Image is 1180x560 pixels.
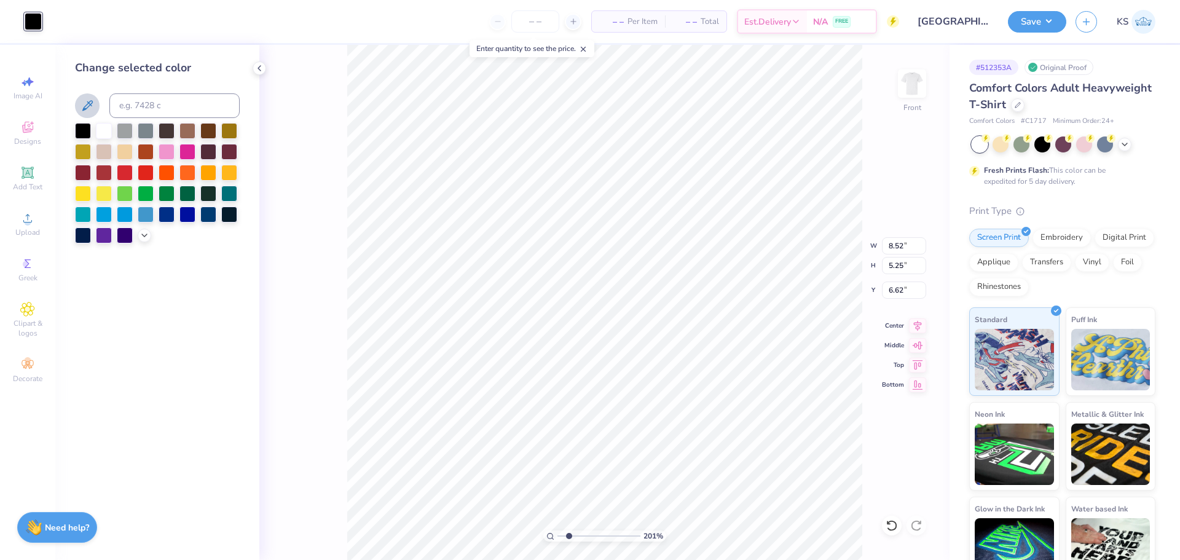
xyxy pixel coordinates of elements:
span: Designs [14,136,41,146]
span: Per Item [627,15,658,28]
span: Bottom [882,381,904,389]
div: Enter quantity to see the price. [470,40,594,57]
span: Minimum Order: 24 + [1053,116,1114,127]
div: Transfers [1022,253,1071,272]
div: Digital Print [1095,229,1154,247]
strong: Fresh Prints Flash: [984,165,1049,175]
div: Vinyl [1075,253,1109,272]
input: e.g. 7428 c [109,93,240,118]
span: Add Text [13,182,42,192]
div: Screen Print [969,229,1029,247]
span: 201 % [643,530,663,542]
div: # 512353A [969,60,1018,75]
div: Print Type [969,204,1155,218]
span: Est. Delivery [744,15,791,28]
span: Middle [882,341,904,350]
input: Untitled Design [908,9,999,34]
span: Image AI [14,91,42,101]
span: – – [599,15,624,28]
span: Total [701,15,719,28]
img: Kath Sales [1131,10,1155,34]
span: Greek [18,273,37,283]
span: Upload [15,227,40,237]
span: Comfort Colors [969,116,1015,127]
input: – – [511,10,559,33]
strong: Need help? [45,522,89,534]
span: N/A [813,15,828,28]
div: Change selected color [75,60,240,76]
a: KS [1117,10,1155,34]
span: Decorate [13,374,42,384]
span: Puff Ink [1071,313,1097,326]
span: Clipart & logos [6,318,49,338]
span: Neon Ink [975,408,1005,420]
span: Center [882,321,904,330]
div: Embroidery [1032,229,1091,247]
span: Water based Ink [1071,502,1128,515]
div: Foil [1113,253,1142,272]
div: This color can be expedited for 5 day delivery. [984,165,1135,187]
span: Comfort Colors Adult Heavyweight T-Shirt [969,81,1152,112]
span: FREE [835,17,848,26]
div: Applique [969,253,1018,272]
span: Metallic & Glitter Ink [1071,408,1144,420]
div: Original Proof [1025,60,1093,75]
span: – – [672,15,697,28]
span: Standard [975,313,1007,326]
div: Rhinestones [969,278,1029,296]
img: Metallic & Glitter Ink [1071,424,1150,485]
div: Front [903,102,921,113]
img: Standard [975,329,1054,390]
span: Top [882,361,904,369]
img: Neon Ink [975,424,1054,485]
span: KS [1117,15,1128,29]
span: # C1717 [1021,116,1047,127]
span: Glow in the Dark Ink [975,502,1045,515]
img: Front [900,71,924,96]
img: Puff Ink [1071,329,1150,390]
button: Save [1008,11,1066,33]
